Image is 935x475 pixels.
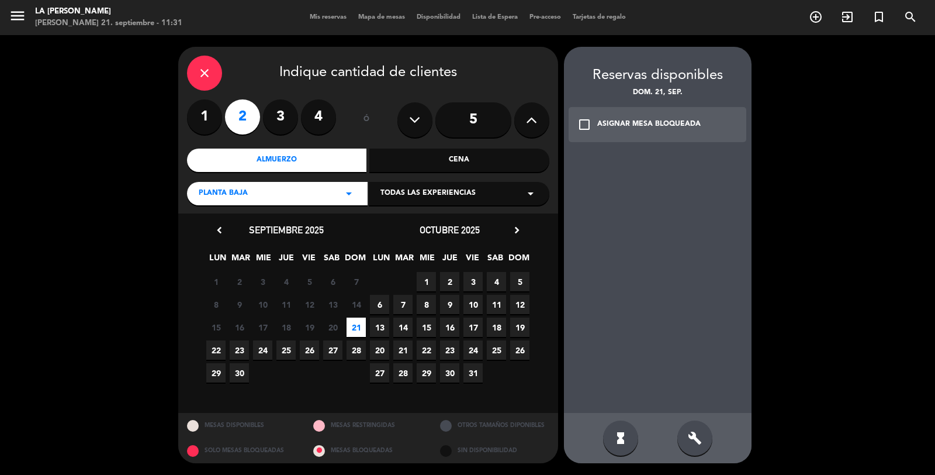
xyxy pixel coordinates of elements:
[903,10,917,24] i: search
[323,295,342,314] span: 13
[276,340,296,360] span: 25
[369,149,549,172] div: Cena
[187,99,222,135] label: 1
[178,413,305,438] div: MESAS DISPONIBLES
[323,340,342,360] span: 27
[567,14,632,20] span: Tarjetas de regalo
[466,14,524,20] span: Lista de Espera
[440,363,459,383] span: 30
[35,6,182,18] div: LA [PERSON_NAME]
[345,251,364,270] span: DOM
[417,340,436,360] span: 22
[510,318,529,337] span: 19
[199,188,248,199] span: Planta Baja
[347,340,366,360] span: 28
[393,318,413,337] span: 14
[206,295,226,314] span: 8
[564,64,752,87] div: Reservas disponibles
[342,187,356,201] i: arrow_drop_down
[225,99,260,135] label: 2
[370,363,389,383] span: 27
[487,340,506,360] span: 25
[463,318,483,337] span: 17
[300,295,319,314] span: 12
[872,10,886,24] i: turned_in_not
[231,251,250,270] span: MAR
[276,272,296,291] span: 4
[352,14,411,20] span: Mapa de mesas
[230,363,249,383] span: 30
[208,251,227,270] span: LUN
[463,340,483,360] span: 24
[370,340,389,360] span: 20
[254,251,273,270] span: MIE
[304,438,431,463] div: MESAS BLOQUEADAS
[511,224,523,236] i: chevron_right
[417,318,436,337] span: 15
[230,318,249,337] span: 16
[9,7,26,25] i: menu
[347,295,366,314] span: 14
[614,431,628,445] i: hourglass_full
[510,295,529,314] span: 12
[198,66,212,80] i: close
[299,251,318,270] span: VIE
[370,318,389,337] span: 13
[300,340,319,360] span: 26
[206,318,226,337] span: 15
[417,251,437,270] span: MIE
[347,272,366,291] span: 7
[323,272,342,291] span: 6
[276,295,296,314] span: 11
[230,295,249,314] span: 9
[206,340,226,360] span: 22
[206,272,226,291] span: 1
[263,99,298,135] label: 3
[463,251,482,270] span: VIE
[487,272,506,291] span: 4
[35,18,182,29] div: [PERSON_NAME] 21. septiembre - 11:31
[524,14,567,20] span: Pre-acceso
[300,272,319,291] span: 5
[253,318,272,337] span: 17
[347,318,366,337] span: 21
[597,119,701,130] div: ASIGNAR MESA BLOQUEADA
[463,295,483,314] span: 10
[564,87,752,99] div: dom. 21, sep.
[304,14,352,20] span: Mis reservas
[372,251,391,270] span: LUN
[253,340,272,360] span: 24
[249,224,324,236] span: septiembre 2025
[510,340,529,360] span: 26
[187,56,549,91] div: Indique cantidad de clientes
[487,295,506,314] span: 11
[276,251,296,270] span: JUE
[300,318,319,337] span: 19
[417,272,436,291] span: 1
[213,224,226,236] i: chevron_left
[440,295,459,314] span: 9
[393,363,413,383] span: 28
[276,318,296,337] span: 18
[230,340,249,360] span: 23
[322,251,341,270] span: SAB
[301,99,336,135] label: 4
[440,251,459,270] span: JUE
[524,187,538,201] i: arrow_drop_down
[487,318,506,337] span: 18
[440,340,459,360] span: 23
[187,149,367,172] div: Almuerzo
[577,118,591,132] i: check_box_outline_blank
[431,438,558,463] div: SIN DISPONIBILIDAD
[688,431,702,445] i: build
[230,272,249,291] span: 2
[440,318,459,337] span: 16
[253,295,272,314] span: 10
[463,363,483,383] span: 31
[393,295,413,314] span: 7
[323,318,342,337] span: 20
[206,363,226,383] span: 29
[304,413,431,438] div: MESAS RESTRINGIDAS
[510,272,529,291] span: 5
[417,363,436,383] span: 29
